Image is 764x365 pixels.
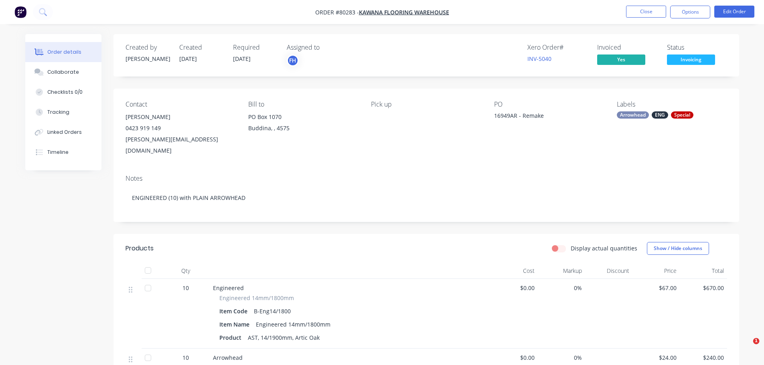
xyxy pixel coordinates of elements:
button: Timeline [25,142,101,162]
button: Edit Order [714,6,754,18]
div: Invoiced [597,44,657,51]
div: Price [632,263,680,279]
img: Factory [14,6,26,18]
div: [PERSON_NAME]0423 919 149[PERSON_NAME][EMAIL_ADDRESS][DOMAIN_NAME] [126,111,235,156]
div: Collaborate [47,69,79,76]
div: Required [233,44,277,51]
button: Collaborate [25,62,101,82]
div: Contact [126,101,235,108]
span: Order #80283 - [315,8,359,16]
span: 0% [541,353,582,362]
div: Special [671,111,693,119]
div: [PERSON_NAME] [126,54,170,63]
div: Qty [162,263,210,279]
div: Tracking [47,109,69,116]
span: 10 [182,353,189,362]
span: Engineered 14mm/1800mm [219,294,294,302]
button: Close [626,6,666,18]
span: 0% [541,284,582,292]
div: Labels [617,101,727,108]
div: AST, 14/1900mm, Artic Oak [245,332,323,343]
span: $240.00 [683,353,724,362]
div: Created [179,44,223,51]
div: Product [219,332,245,343]
div: Discount [585,263,632,279]
span: $0.00 [494,353,535,362]
div: Checklists 0/0 [47,89,83,96]
button: Tracking [25,102,101,122]
button: Linked Orders [25,122,101,142]
div: Total [680,263,727,279]
button: Checklists 0/0 [25,82,101,102]
div: Timeline [47,149,69,156]
div: PO Box 1070 [248,111,358,123]
span: 1 [753,338,760,344]
button: Show / Hide columns [647,242,709,255]
div: B-Eng14/1800 [251,305,294,317]
div: Pick up [371,101,481,108]
div: PO [494,101,604,108]
span: 10 [182,284,189,292]
div: Item Name [219,319,253,330]
div: Products [126,244,154,253]
span: $0.00 [494,284,535,292]
span: Engineered [213,284,244,292]
button: FH [287,54,299,67]
span: [DATE] [233,55,251,63]
span: Arrowhead [213,354,243,361]
div: 0423 919 149 [126,123,235,134]
div: Item Code [219,305,251,317]
div: Status [667,44,727,51]
div: Markup [538,263,585,279]
span: $24.00 [636,353,677,362]
a: INV-5040 [527,55,551,63]
span: $67.00 [636,284,677,292]
span: $670.00 [683,284,724,292]
div: 16949AR - Remake [494,111,594,123]
span: Invoicing [667,54,715,65]
div: PO Box 1070Buddina, , 4575 [248,111,358,137]
div: [PERSON_NAME][EMAIL_ADDRESS][DOMAIN_NAME] [126,134,235,156]
div: Notes [126,175,727,182]
iframe: Intercom live chat [737,338,756,357]
label: Display actual quantities [571,244,637,252]
button: Order details [25,42,101,62]
span: [DATE] [179,55,197,63]
div: Arrowhead [617,111,649,119]
div: Order details [47,48,81,56]
div: Buddina, , 4575 [248,123,358,134]
div: Linked Orders [47,129,82,136]
div: [PERSON_NAME] [126,111,235,123]
div: Created by [126,44,170,51]
div: ENG [652,111,668,119]
div: Xero Order # [527,44,588,51]
span: Yes [597,54,645,65]
div: ENGINEERED (10) with PLAIN ARROWHEAD [126,186,727,210]
div: Cost [490,263,538,279]
button: Options [670,6,710,18]
div: Assigned to [287,44,367,51]
a: Kawana Flooring Warehouse [359,8,449,16]
button: Invoicing [667,54,715,67]
div: Engineered 14mm/1800mm [253,319,334,330]
div: Bill to [248,101,358,108]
